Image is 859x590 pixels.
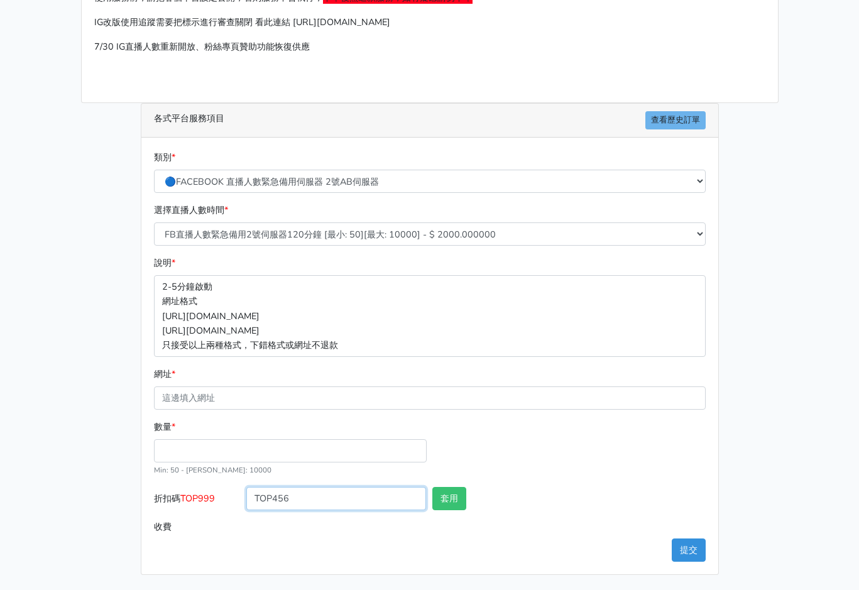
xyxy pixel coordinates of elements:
[154,256,175,270] label: 說明
[151,487,244,515] label: 折扣碼
[94,40,765,54] p: 7/30 IG直播人數重新開放、粉絲專頁贊助功能恢復供應
[672,538,706,562] button: 提交
[432,487,466,510] button: 套用
[645,111,706,129] a: 查看歷史訂單
[180,492,215,505] span: TOP999
[154,420,175,434] label: 數量
[154,275,706,356] p: 2-5分鐘啟動 網址格式 [URL][DOMAIN_NAME] [URL][DOMAIN_NAME] 只接受以上兩種格式，下錯格式或網址不退款
[154,150,175,165] label: 類別
[154,367,175,381] label: 網址
[94,15,765,30] p: IG改版使用追蹤需要把標示進行審查關閉 看此連結 [URL][DOMAIN_NAME]
[154,203,228,217] label: 選擇直播人數時間
[154,386,706,410] input: 這邊填入網址
[151,515,244,538] label: 收費
[154,465,271,475] small: Min: 50 - [PERSON_NAME]: 10000
[141,104,718,138] div: 各式平台服務項目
